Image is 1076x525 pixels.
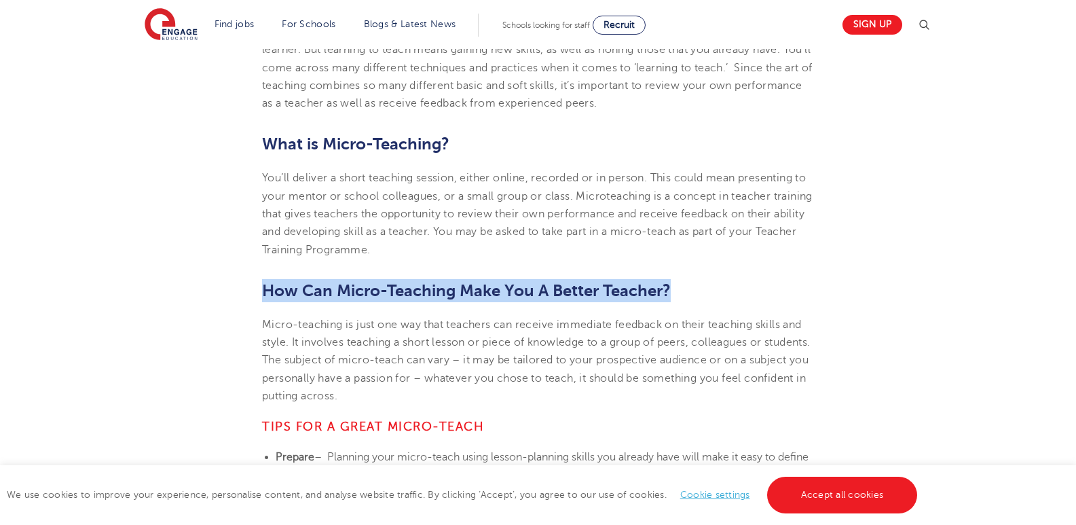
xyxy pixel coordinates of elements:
[502,20,590,30] span: Schools looking for staff
[282,19,335,29] a: For Schools
[767,477,918,513] a: Accept all cookies
[276,448,814,484] li: – Planning your micro-teach using lesson-planning skills you already have will make it easy to de...
[276,451,314,463] strong: Prepare
[604,20,635,30] span: Recruit
[262,420,484,433] strong: Tips for a great micro-teach
[593,16,646,35] a: Recruit
[215,19,255,29] a: Find jobs
[842,15,902,35] a: Sign up
[7,490,921,500] span: We use cookies to improve your experience, personalise content, and analyse website traffic. By c...
[262,132,814,156] h2: What is Micro-Teaching?
[262,279,814,302] h2: How Can Micro-Teaching Make You A Better Teacher?
[145,8,198,42] img: Engage Education
[364,19,456,29] a: Blogs & Latest News
[262,319,811,402] span: Micro-teaching is just one way that teachers can receive immediate feedback on their teaching ski...
[680,490,750,500] a: Cookie settings
[262,169,814,258] p: You’ll deliver a short teaching session, either online, recorded or in person. This could mean pr...
[262,26,813,109] span: If you are training to become a teacher, you’ll already have decades of experience in the classro...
